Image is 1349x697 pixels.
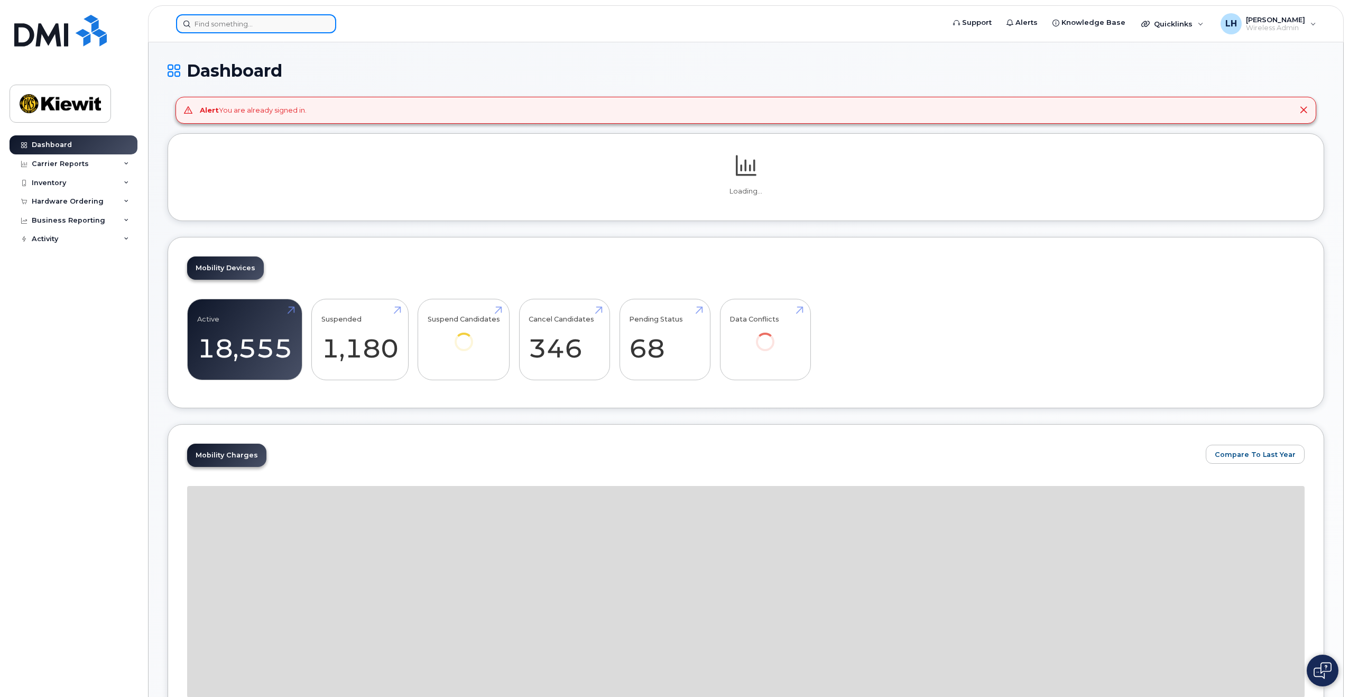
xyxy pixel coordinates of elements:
a: Suspend Candidates [428,305,500,365]
a: Cancel Candidates 346 [529,305,600,374]
a: Suspended 1,180 [321,305,399,374]
a: Active 18,555 [197,305,292,374]
h1: Dashboard [168,61,1324,80]
button: Compare To Last Year [1206,445,1305,464]
a: Mobility Devices [187,256,264,280]
a: Data Conflicts [729,305,801,365]
strong: Alert [200,106,219,114]
img: Open chat [1314,662,1332,679]
p: Loading... [187,187,1305,196]
div: You are already signed in. [200,105,307,115]
a: Pending Status 68 [629,305,700,374]
a: Mobility Charges [187,444,266,467]
span: Compare To Last Year [1215,450,1296,460]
